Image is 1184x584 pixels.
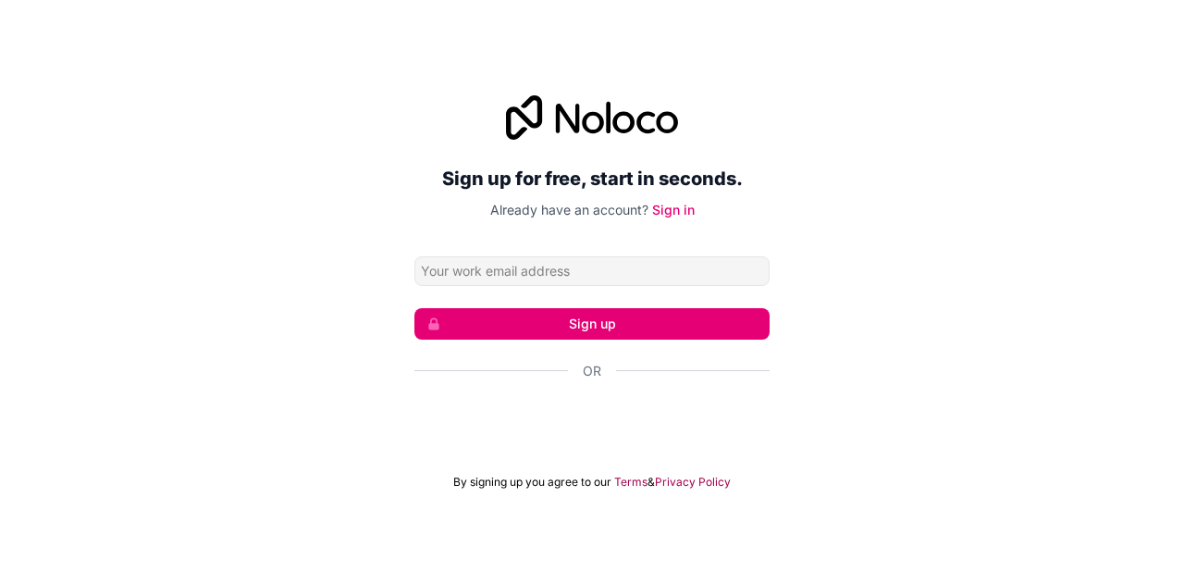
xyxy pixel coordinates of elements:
[414,308,770,340] button: Sign up
[655,475,731,490] a: Privacy Policy
[414,162,770,195] h2: Sign up for free, start in seconds.
[453,475,611,490] span: By signing up you agree to our
[652,202,695,217] a: Sign in
[647,475,655,490] span: &
[414,256,770,286] input: Email address
[583,362,601,380] span: Or
[490,202,648,217] span: Already have an account?
[614,475,647,490] a: Terms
